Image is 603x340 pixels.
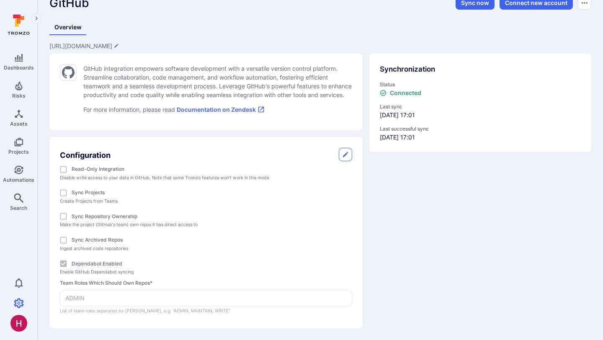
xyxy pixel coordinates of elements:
[83,105,352,114] p: For more information, please read
[12,93,26,99] span: Risks
[380,89,421,96] div: Connected
[49,42,119,50] span: Edit description
[60,307,352,314] p: List of team roles separated by [PERSON_NAME], e.g. "ADMIN, MAINTAIN, WRITE"
[60,198,352,205] p: Create Projects from Teams
[380,103,580,111] span: Last sync
[380,81,580,88] span: Status
[60,174,352,181] p: Disable write access to your data in GitHub. Note that some Tromzo features won't work in this mode
[8,149,29,155] span: Projects
[10,121,28,127] span: Assets
[380,81,580,97] div: status
[60,245,352,252] p: Ingest archived code repositories
[33,15,39,22] i: Expand navigation menu
[72,213,137,220] label: Sync repository ownership
[380,103,580,119] div: [DATE] 17:01
[72,260,122,268] label: Dependabot Enabled
[60,291,352,306] input: ADMIN, MAINTAIN, READ, TRIAGE, WRITE
[31,13,41,23] button: Expand navigation menu
[380,125,580,142] div: [DATE] 17:01
[49,20,87,35] a: Overview
[60,268,352,276] p: Enable GitHub Dependabot syncing
[177,106,265,113] a: Documentation on Zendesk
[380,125,580,133] span: Last successful sync
[380,64,580,75] div: Synchronization
[60,279,352,287] label: Team roles which should own repos *
[10,315,27,332] div: Harshil Parikh
[83,64,352,99] p: GitHub integration empowers software development with a versatile version control platform. Strea...
[72,236,123,244] label: Sync Archived Repos
[72,165,124,173] label: Read-only integration
[49,20,591,35] div: Integrations tabs
[10,205,27,211] span: Search
[72,189,105,196] label: Sync Projects
[3,177,34,183] span: Automations
[4,64,34,71] span: Dashboards
[60,149,111,161] h2: Configuration
[60,221,352,228] p: Make the project (GitHub's team) own repos it has direct access to
[10,315,27,332] img: ACg8ocKzQzwPSwOZT_k9C736TfcBpCStqIZdMR9gXOhJgTaH9y_tsw=s96-c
